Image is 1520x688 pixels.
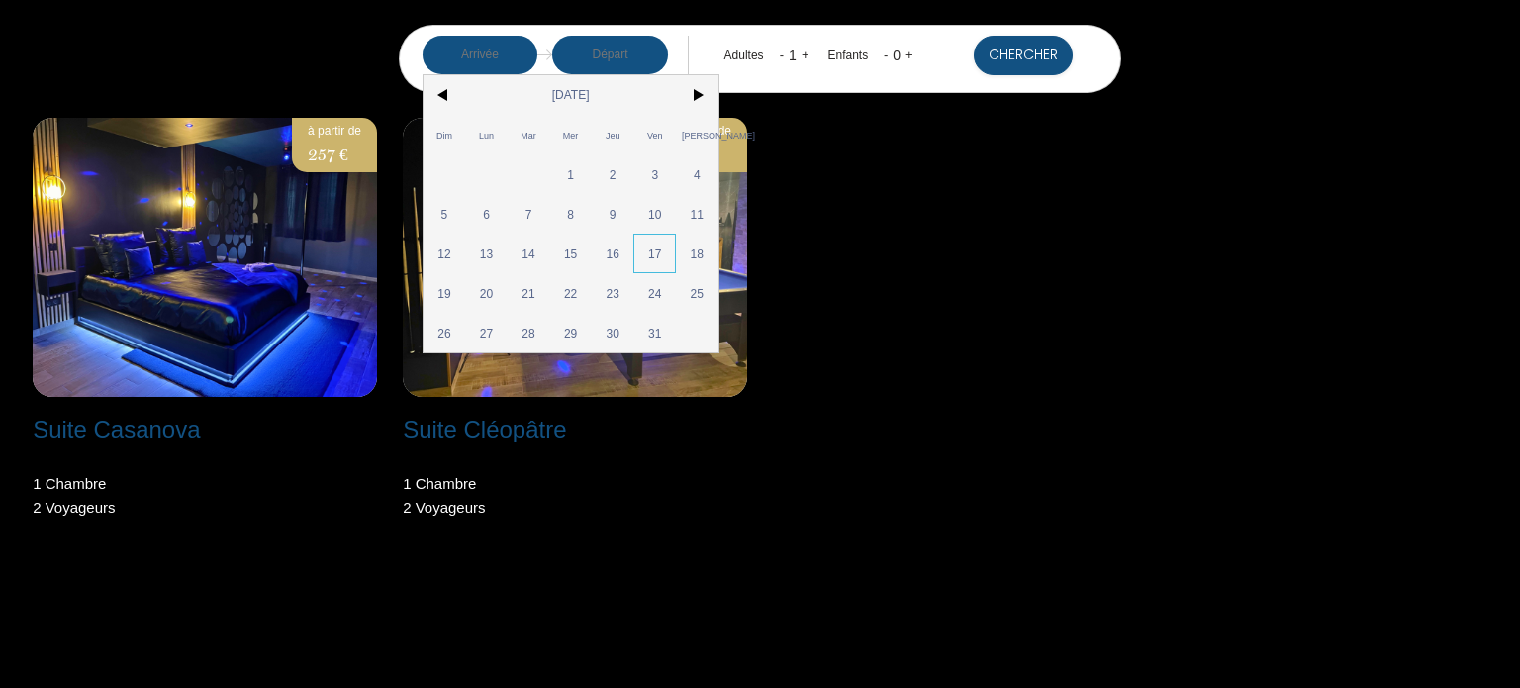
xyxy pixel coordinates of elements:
span: Ven [633,115,676,154]
p: 1 Chambre [33,472,115,496]
a: - [884,48,888,62]
span: 4 [676,154,718,194]
a: - [780,48,784,62]
span: Dim [424,115,466,154]
span: 25 [676,273,718,313]
div: 1 [784,40,802,71]
span: 17 [633,234,676,273]
span: 20 [465,273,508,313]
span: 5 [424,194,466,234]
span: 1 [549,154,592,194]
span: 29 [549,313,592,352]
span: [DATE] [465,75,676,115]
span: 18 [676,234,718,273]
button: Chercher [974,36,1073,75]
span: 12 [424,234,466,273]
p: 257 € [308,141,361,168]
span: 2 [592,154,634,194]
span: 21 [508,273,550,313]
span: 15 [549,234,592,273]
span: > [676,75,718,115]
div: 0 [888,40,905,71]
span: 16 [592,234,634,273]
span: 7 [508,194,550,234]
a: + [802,48,809,62]
span: 24 [633,273,676,313]
input: Départ [552,36,668,74]
a: + [905,48,913,62]
h2: Suite Casanova [33,418,200,442]
img: rental-image [33,118,377,397]
span: 31 [633,313,676,352]
span: 19 [424,273,466,313]
span: s [108,499,116,516]
span: Mar [508,115,550,154]
span: 10 [633,194,676,234]
span: 6 [465,194,508,234]
span: Jeu [592,115,634,154]
span: Lun [465,115,508,154]
img: rental-image [403,118,747,397]
span: 22 [549,273,592,313]
span: < [424,75,466,115]
span: 3 [633,154,676,194]
span: 14 [508,234,550,273]
span: 23 [592,273,634,313]
span: 28 [508,313,550,352]
p: 2 Voyageur [33,496,115,520]
span: 9 [592,194,634,234]
span: 13 [465,234,508,273]
div: Adultes [724,47,771,65]
span: [PERSON_NAME] [676,115,718,154]
img: guests [537,48,552,62]
span: 30 [592,313,634,352]
span: s [478,499,486,516]
span: 8 [549,194,592,234]
span: 27 [465,313,508,352]
span: 26 [424,313,466,352]
p: à partir de [308,122,361,141]
span: 11 [676,194,718,234]
span: Mer [549,115,592,154]
div: Enfants [827,47,875,65]
input: Arrivée [423,36,538,74]
p: 1 Chambre [403,472,485,496]
p: 2 Voyageur [403,496,485,520]
h2: Suite Cléopâtre [403,418,566,442]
